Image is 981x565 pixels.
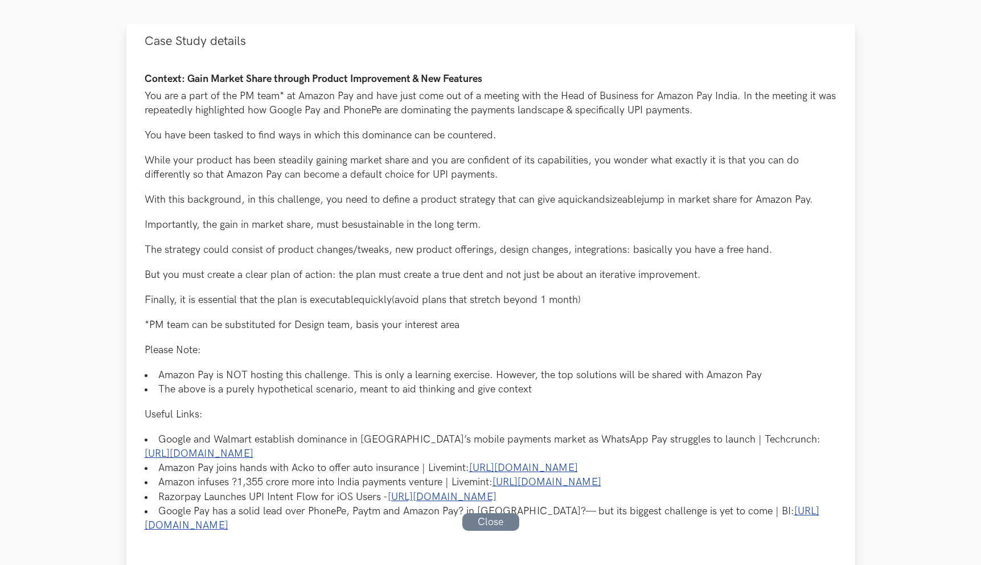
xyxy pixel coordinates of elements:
p: But you must create a clear plan of action: the plan must create a true dent and not just be abou... [145,268,837,282]
p: The strategy could consist of product changes/tweaks, new product offerings, design changes, inte... [145,243,837,257]
p: You have been tasked to find ways in which this dominance can be countered. [145,128,837,142]
p: With this background, in this challenge, you need to define a product strategy that can give a an... [145,193,837,207]
li: Amazon Pay is NOT hosting this challenge. This is only a learning exercise. However, the top solu... [145,368,837,382]
b: quick [563,194,588,206]
a: [URL][DOMAIN_NAME] [492,476,601,488]
p: While your product has been steadily gaining market share and you are confident of its capabiliti... [145,153,837,182]
a: [URL][DOMAIN_NAME] [145,448,253,460]
b: sustainable in the long term [353,219,478,231]
a: [URL][DOMAIN_NAME] [145,505,819,531]
h4: Context: Gain Market Share through Product Improvement & New Features [145,73,837,85]
p: Importantly, the gain in market share, must be . [145,218,837,232]
li: Amazon Pay joins hands with Acko to offer auto insurance | Livemint: [145,461,837,475]
li: Google Pay has a solid lead over PhonePe, Paytm and Amazon Pay? in [GEOGRAPHIC_DATA]?— but its bi... [145,504,837,533]
li: Razorpay Launches UPI Intent Flow for iOS Users - [145,490,837,504]
p: *PM team can be substituted for Design team, basis your interest area [145,318,837,332]
a: [URL][DOMAIN_NAME] [388,491,496,503]
p: Finally, it is essential that the plan is executable (avoid plans that stretch beyond 1 month) [145,293,837,307]
li: Google and Walmart establish dominance in [GEOGRAPHIC_DATA]’s mobile payments market as WhatsApp ... [145,432,837,461]
b: sizeable [605,194,642,206]
b: Please Note: [145,344,201,356]
button: Case Study details [126,23,855,59]
li: Amazon infuses ?1,355 crore more into India payments venture | Livemint: [145,475,837,489]
p: You are a part of the PM team* at Amazon Pay and have just come out of a meeting with the Head of... [145,89,837,117]
li: The above is a purely hypothetical scenario, meant to aid thinking and give context [145,382,837,396]
span: Case Study details [145,34,246,49]
b: quickly [359,294,392,306]
a: [URL][DOMAIN_NAME] [469,462,578,474]
a: Close [462,513,519,531]
b: Useful Links: [145,408,203,420]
